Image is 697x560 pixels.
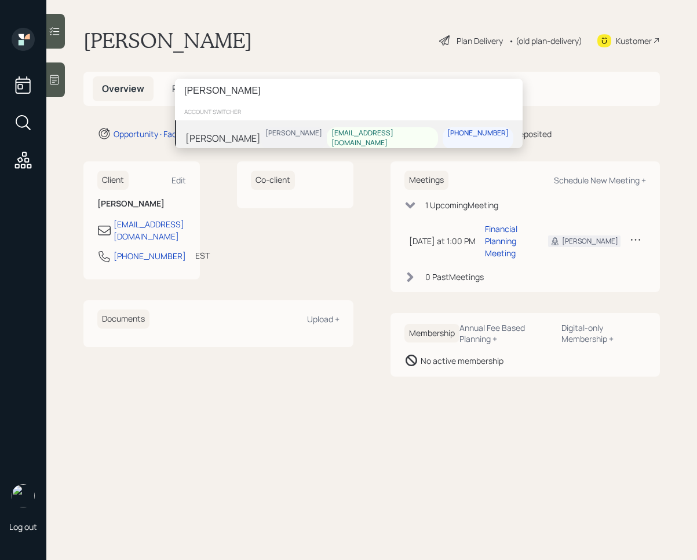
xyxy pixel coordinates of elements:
[185,131,261,145] div: [PERSON_NAME]
[331,128,433,148] div: [EMAIL_ADDRESS][DOMAIN_NAME]
[175,103,523,120] div: account switcher
[175,79,523,103] input: Type a command or search…
[265,128,322,138] div: [PERSON_NAME]
[447,128,509,138] div: [PHONE_NUMBER]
